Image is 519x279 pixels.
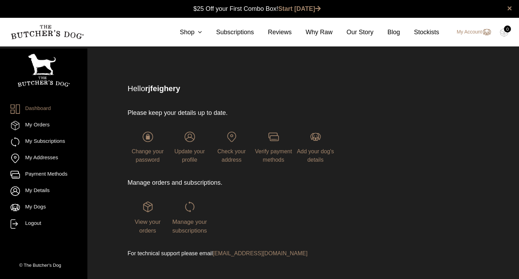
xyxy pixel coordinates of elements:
a: My Account [450,28,491,36]
img: login-TBD_Dog.png [310,132,321,142]
div: 0 [504,25,511,32]
a: Add your dog's details [295,132,336,163]
a: My Subscriptions [10,137,77,147]
img: login-TBD_Subscriptions.png [185,201,195,212]
a: Dashboard [10,104,77,114]
span: View your orders [135,219,160,234]
span: Update your profile [174,148,205,163]
a: View your orders [128,201,168,234]
a: My Addresses [10,154,77,163]
span: Add your dog's details [297,148,334,163]
img: login-TBD_Password.png [143,132,153,142]
a: Verify payment methods [253,132,294,163]
a: Why Raw [292,28,333,37]
a: Subscriptions [202,28,254,37]
a: My Orders [10,121,77,130]
p: Hello [128,83,464,94]
a: close [507,4,512,13]
a: Start [DATE] [278,5,321,12]
a: Check your address [211,132,252,163]
img: login-TBD_Orders.png [143,201,153,212]
a: Our Story [333,28,374,37]
a: [EMAIL_ADDRESS][DOMAIN_NAME] [213,250,308,256]
img: TBD_Portrait_Logo_White.png [17,54,70,87]
p: Manage orders and subscriptions. [128,178,343,188]
a: Payment Methods [10,170,77,179]
img: login-TBD_Payments.png [268,132,279,142]
a: Reviews [254,28,291,37]
strong: rjfeighery [145,84,180,93]
a: Manage your subscriptions [170,201,210,234]
a: My Details [10,186,77,196]
span: Manage your subscriptions [172,219,207,234]
img: login-TBD_Profile.png [185,132,195,142]
img: TBD_Cart-Empty.png [500,28,509,37]
a: Shop [166,28,202,37]
span: Change your password [132,148,164,163]
p: For technical support please email [128,249,343,258]
a: My Dogs [10,203,77,212]
a: Logout [10,219,77,229]
a: Stockists [400,28,439,37]
img: login-TBD_Address.png [226,132,237,142]
a: Change your password [128,132,168,163]
p: Please keep your details up to date. [128,108,343,118]
span: Check your address [217,148,246,163]
span: Verify payment methods [255,148,292,163]
a: Blog [374,28,400,37]
a: Update your profile [170,132,210,163]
